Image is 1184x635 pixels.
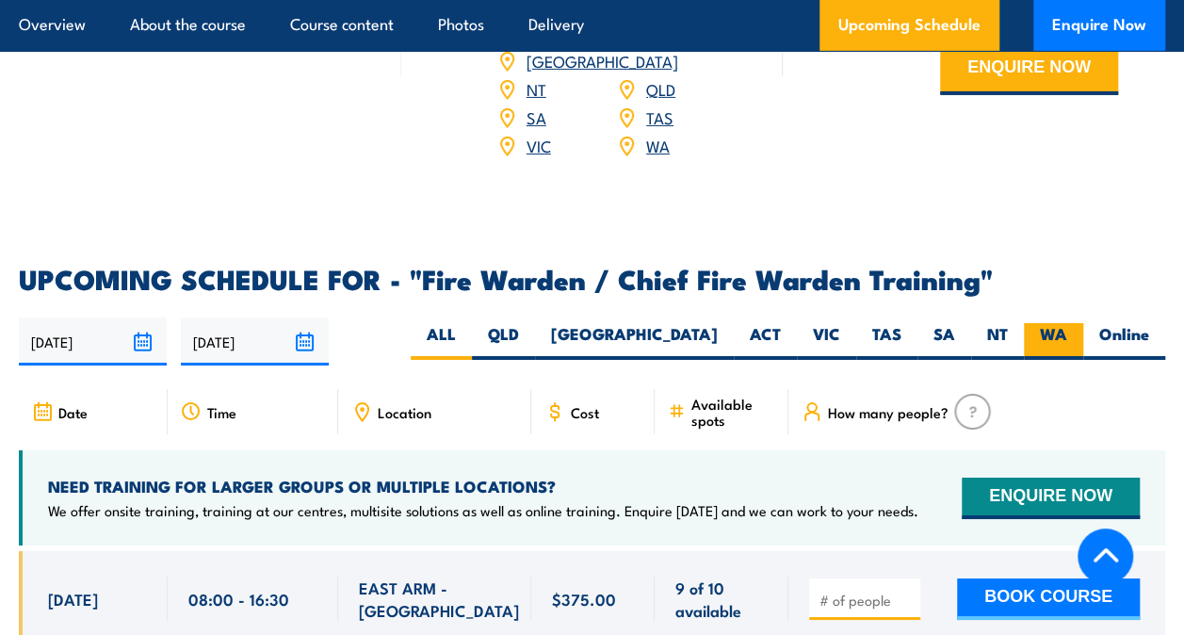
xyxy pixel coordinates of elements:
[19,317,167,366] input: From date
[691,396,775,428] span: Available spots
[411,323,472,360] label: ALL
[207,404,236,420] span: Time
[378,404,431,420] span: Location
[188,588,289,610] span: 08:00 - 16:30
[48,501,918,520] p: We offer onsite training, training at our centres, multisite solutions as well as online training...
[971,323,1024,360] label: NT
[957,578,1140,620] button: BOOK COURSE
[1083,323,1165,360] label: Online
[828,404,949,420] span: How many people?
[1024,323,1083,360] label: WA
[19,266,1165,290] h2: UPCOMING SCHEDULE FOR - "Fire Warden / Chief Fire Warden Training"
[675,577,768,621] span: 9 of 10 available
[48,588,98,610] span: [DATE]
[527,77,546,100] a: NT
[917,323,971,360] label: SA
[819,591,914,610] input: # of people
[646,106,673,128] a: TAS
[962,478,1140,519] button: ENQUIRE NOW
[940,44,1118,95] button: ENQUIRE NOW
[797,323,856,360] label: VIC
[527,49,678,72] a: [GEOGRAPHIC_DATA]
[571,404,599,420] span: Cost
[527,134,551,156] a: VIC
[48,476,918,497] h4: NEED TRAINING FOR LARGER GROUPS OR MULTIPLE LOCATIONS?
[552,588,616,610] span: $375.00
[646,134,670,156] a: WA
[58,404,88,420] span: Date
[646,77,675,100] a: QLD
[181,317,329,366] input: To date
[856,323,917,360] label: TAS
[734,323,797,360] label: ACT
[535,323,734,360] label: [GEOGRAPHIC_DATA]
[359,577,519,621] span: EAST ARM - [GEOGRAPHIC_DATA]
[527,106,546,128] a: SA
[472,323,535,360] label: QLD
